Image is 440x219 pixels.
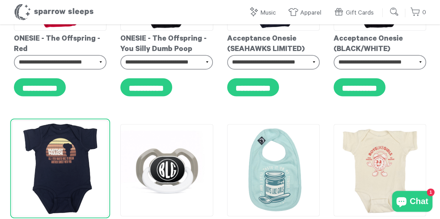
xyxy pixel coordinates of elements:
[410,5,426,20] a: 0
[387,5,401,19] input: Submit
[334,6,377,20] a: Gift Cards
[334,124,426,216] img: Boys_Like_Girls_-_Clock_-_Onesie_grande.jpg
[12,120,109,216] img: MaydayParade-SunsetOnesie_grande.png
[14,3,94,21] h1: Sparrow Sleeps
[227,31,320,55] div: Acceptance Onesie (SEAHAWKS LIMITED)
[248,6,279,20] a: Music
[390,191,434,213] inbox-online-store-chat: Shopify online store chat
[288,6,325,20] a: Apparel
[334,31,426,55] div: Acceptance Onesie (BLACK/WHITE)
[120,31,213,55] div: ONESIE - The Offspring - You Silly Dumb Poop
[120,124,213,216] img: BoysLikegirls-Pacifier_grande.jpg
[227,124,320,216] img: BoysLikeGirls-Bib_grande.jpg
[14,31,106,55] div: ONESIE - The Offspring - Red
